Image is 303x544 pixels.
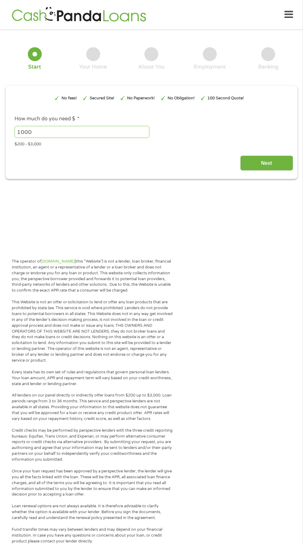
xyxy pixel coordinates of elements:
label: How much do you need $ [15,116,79,122]
p: All lenders on our panel directly or indirectly offer loans from $200 up to $3,000. Loan periods ... [12,392,173,421]
p: Secured Site! [90,95,114,101]
p: The operator of (this “Website”) is not a lender, loan broker, financial institution, an agent or... [12,259,173,293]
p: Credit checks may be performed by perspective lenders with the three credit reporting bureaus: Eq... [12,428,173,463]
p: Loan renewal options are not always available. It is therefore advisable to clarify whether the o... [12,503,173,521]
a: [DOMAIN_NAME] [41,259,75,264]
input: Next [240,156,293,171]
p: 100 Second Quote! [207,95,244,101]
div: About You [138,64,164,70]
img: GetLoanNow Logo [10,6,148,23]
div: Your Home [79,64,107,70]
p: Every state has its own set of rules and regulations that govern personal loan lenders. Your loan... [12,369,173,387]
p: No Obligation! [168,95,195,101]
p: No fees! [62,95,77,101]
div: Start [28,64,41,70]
div: $200 - $3,000 [15,139,288,147]
p: This Website is not an offer or solicitation to lend or offer any loan products that are prohibit... [12,299,173,363]
p: No Paperwork! [127,95,155,101]
div: Employment [194,64,226,70]
p: Once your loan request has been approved by a perspective lender, the lender will give you all th... [12,468,173,497]
div: Banking [258,64,279,70]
